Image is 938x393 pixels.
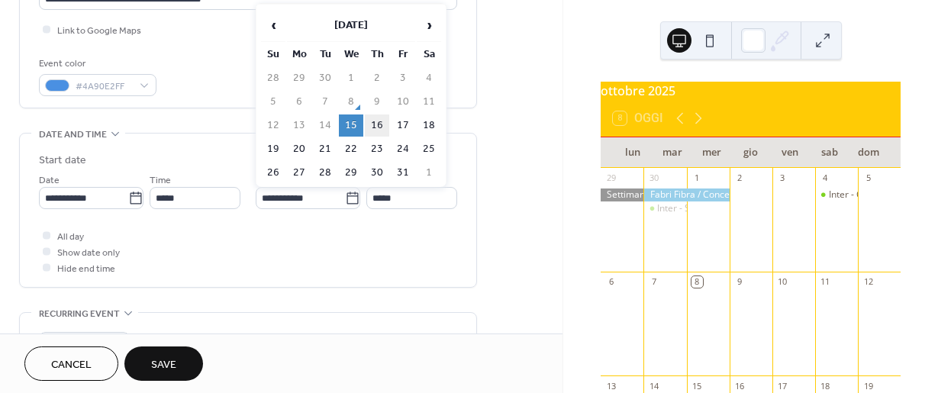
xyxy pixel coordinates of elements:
[39,172,60,188] span: Date
[261,138,285,160] td: 19
[734,380,746,391] div: 16
[391,67,415,89] td: 3
[287,67,311,89] td: 29
[820,276,831,288] div: 11
[777,172,788,184] div: 3
[339,43,363,66] th: We
[287,114,311,137] td: 13
[339,91,363,113] td: 8
[648,276,659,288] div: 7
[643,202,686,215] div: Inter - Slavia Praga - Champions League
[648,380,659,391] div: 14
[57,245,120,261] span: Show date only
[287,162,311,184] td: 27
[57,261,115,277] span: Hide end time
[391,138,415,160] td: 24
[365,91,389,113] td: 9
[777,380,788,391] div: 17
[51,357,92,373] span: Cancel
[287,9,415,42] th: [DATE]
[39,127,107,143] span: Date and time
[605,172,617,184] div: 29
[601,82,901,100] div: ottobre 2025
[287,138,311,160] td: 20
[313,162,337,184] td: 28
[57,23,141,39] span: Link to Google Maps
[39,56,153,72] div: Event color
[39,153,86,169] div: Start date
[365,67,389,89] td: 2
[391,91,415,113] td: 10
[417,162,441,184] td: 1
[287,91,311,113] td: 6
[810,137,849,168] div: sab
[287,43,311,66] th: Mo
[24,346,118,381] button: Cancel
[862,276,874,288] div: 12
[391,43,415,66] th: Fr
[657,202,827,215] div: Inter - Slavia Praga - Champions League
[648,172,659,184] div: 30
[391,114,415,137] td: 17
[365,162,389,184] td: 30
[339,114,363,137] td: 15
[829,188,906,201] div: Inter - Cremonese
[365,185,389,208] td: 6
[261,162,285,184] td: 26
[613,137,653,168] div: lun
[313,43,337,66] th: Tu
[261,67,285,89] td: 28
[391,162,415,184] td: 31
[151,357,176,373] span: Save
[417,10,440,40] span: ›
[391,185,415,208] td: 7
[57,229,84,245] span: All day
[862,380,874,391] div: 19
[777,276,788,288] div: 10
[261,91,285,113] td: 5
[820,172,831,184] div: 4
[417,67,441,89] td: 4
[731,137,771,168] div: gio
[417,91,441,113] td: 11
[261,43,285,66] th: Su
[770,137,810,168] div: ven
[313,138,337,160] td: 21
[365,138,389,160] td: 23
[124,346,203,381] button: Save
[601,188,643,201] div: Settimana della moda di Milano
[605,276,617,288] div: 6
[691,137,731,168] div: mer
[815,188,858,201] div: Inter - Cremonese
[287,185,311,208] td: 3
[691,276,703,288] div: 8
[417,185,441,208] td: 8
[150,172,171,188] span: Time
[339,162,363,184] td: 29
[313,114,337,137] td: 14
[313,91,337,113] td: 7
[261,114,285,137] td: 12
[261,185,285,208] td: 2
[339,67,363,89] td: 1
[365,43,389,66] th: Th
[417,114,441,137] td: 18
[653,137,692,168] div: mar
[39,306,120,322] span: Recurring event
[365,114,389,137] td: 16
[734,172,746,184] div: 2
[417,43,441,66] th: Sa
[262,10,285,40] span: ‹
[691,380,703,391] div: 15
[313,185,337,208] td: 4
[862,172,874,184] div: 5
[691,172,703,184] div: 1
[605,380,617,391] div: 13
[339,185,363,208] td: 5
[849,137,888,168] div: dom
[643,188,729,201] div: Fabri Fibra / Concerto al Forum D'assago (SOLD OUT)
[313,67,337,89] td: 30
[417,138,441,160] td: 25
[820,380,831,391] div: 18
